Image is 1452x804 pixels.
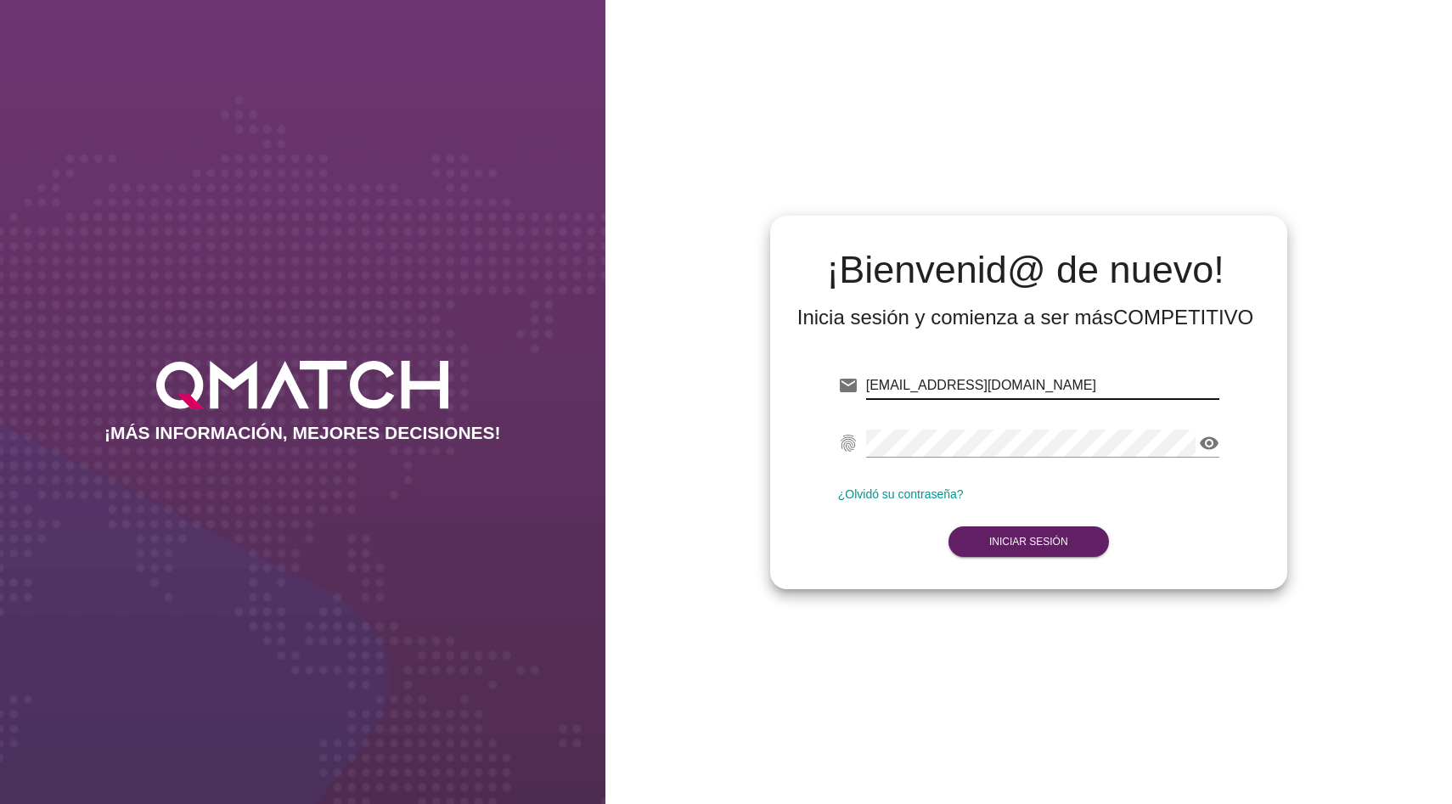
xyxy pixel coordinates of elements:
[989,536,1068,548] strong: Iniciar Sesión
[838,433,858,453] i: fingerprint
[797,250,1254,290] h2: ¡Bienvenid@ de nuevo!
[1199,433,1219,453] i: visibility
[1113,306,1253,329] strong: COMPETITIVO
[948,526,1109,557] button: Iniciar Sesión
[104,423,501,443] h2: ¡MÁS INFORMACIÓN, MEJORES DECISIONES!
[866,372,1219,399] input: E-mail
[838,375,858,396] i: email
[838,487,964,501] a: ¿Olvidó su contraseña?
[797,304,1254,331] div: Inicia sesión y comienza a ser más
